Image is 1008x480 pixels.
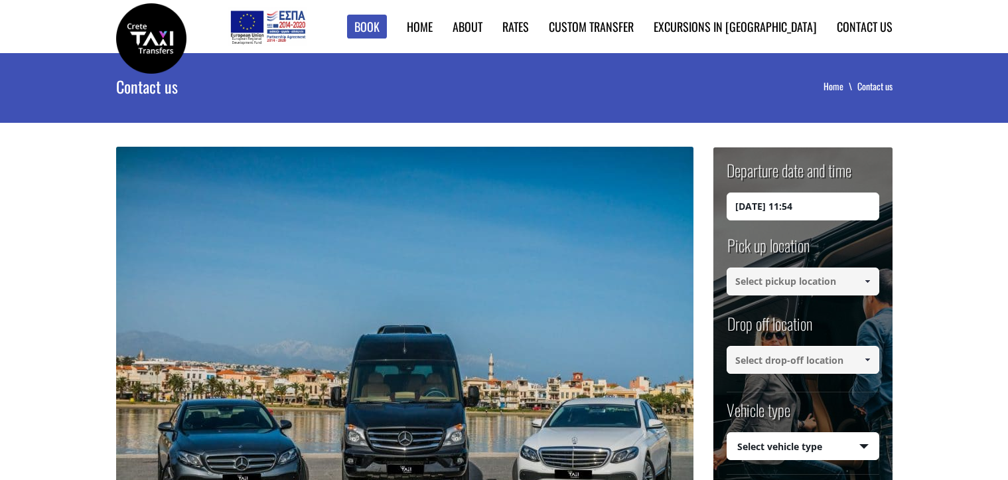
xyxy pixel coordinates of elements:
[228,7,307,46] img: e-bannersEUERDF180X90.jpg
[727,234,810,268] label: Pick up location
[727,346,879,374] input: Select drop-off location
[857,80,893,93] li: Contact us
[856,346,878,374] a: Show All Items
[453,18,482,35] a: About
[116,53,482,120] h1: Contact us
[727,312,812,346] label: Drop off location
[727,433,879,461] span: Select vehicle type
[837,18,893,35] a: Contact us
[727,159,851,193] label: Departure date and time
[502,18,529,35] a: Rates
[654,18,817,35] a: Excursions in [GEOGRAPHIC_DATA]
[116,3,186,74] img: Crete Taxi Transfers | Contact Crete Taxi Transfers | Crete Taxi Transfers
[856,268,878,295] a: Show All Items
[824,79,857,93] a: Home
[116,30,186,44] a: Crete Taxi Transfers | Contact Crete Taxi Transfers | Crete Taxi Transfers
[727,398,790,432] label: Vehicle type
[347,15,387,39] a: Book
[407,18,433,35] a: Home
[727,268,879,295] input: Select pickup location
[549,18,634,35] a: Custom Transfer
